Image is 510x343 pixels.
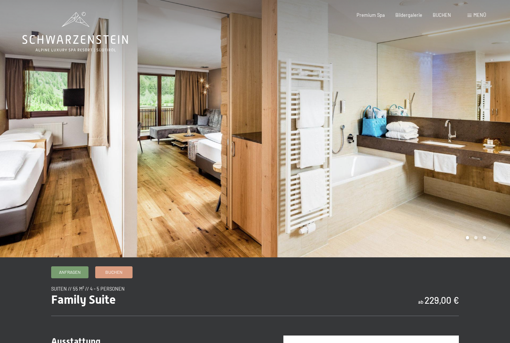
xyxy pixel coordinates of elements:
a: Buchen [96,267,132,278]
span: Buchen [105,269,122,275]
a: Bildergalerie [395,12,422,18]
b: 229,00 € [425,295,459,306]
span: ab [418,299,423,305]
span: Anfragen [59,269,81,275]
a: Premium Spa [357,12,385,18]
span: Suiten // 55 m² // 4 - 5 Personen [51,286,125,292]
span: Family Suite [51,293,116,307]
a: Anfragen [52,267,88,278]
span: Menü [473,12,486,18]
a: BUCHEN [433,12,451,18]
